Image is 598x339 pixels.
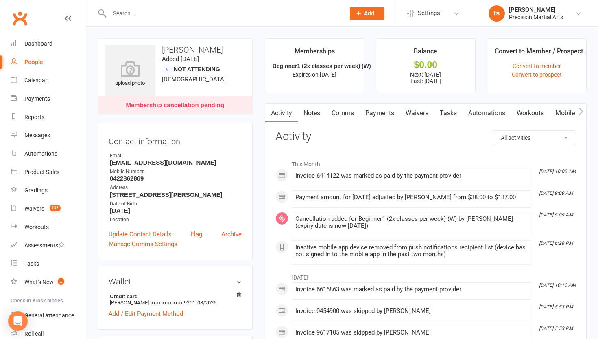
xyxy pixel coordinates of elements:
[110,159,242,166] strong: [EMAIL_ADDRESS][DOMAIN_NAME]
[110,200,242,208] div: Date of Birth
[384,61,468,69] div: $0.00
[24,40,52,47] div: Dashboard
[275,156,576,169] li: This Month
[295,308,528,315] div: Invoice 0454900 was skipped by [PERSON_NAME]
[509,13,563,21] div: Precision Martial Arts
[539,304,573,310] i: [DATE] 5:53 PM
[24,59,43,65] div: People
[295,46,335,61] div: Memberships
[24,95,50,102] div: Payments
[265,104,298,123] a: Activity
[109,229,172,239] a: Update Contact Details
[8,311,28,331] div: Open Intercom Messenger
[539,282,576,288] i: [DATE] 10:10 AM
[495,46,583,61] div: Convert to Member / Prospect
[463,104,511,123] a: Automations
[11,71,86,90] a: Calendar
[110,175,242,182] strong: 0422862869
[11,273,86,291] a: What's New1
[24,279,54,285] div: What's New
[350,7,384,20] button: Add
[298,104,326,123] a: Notes
[550,104,594,123] a: Mobile App
[109,309,183,319] a: Add / Edit Payment Method
[434,104,463,123] a: Tasks
[109,239,177,249] a: Manage Comms Settings
[275,130,576,143] h3: Activity
[295,244,528,258] div: Inactive mobile app device removed from push notifications recipient list (device has not signed ...
[275,269,576,282] li: [DATE]
[105,61,155,88] div: upload photo
[10,8,30,29] a: Clubworx
[221,229,242,239] a: Archive
[110,216,242,224] div: Location
[11,145,86,163] a: Automations
[512,71,562,78] a: Convert to prospect
[110,293,238,299] strong: Credit card
[174,66,220,73] span: Not Attending
[24,77,47,84] div: Calendar
[539,212,573,218] i: [DATE] 9:09 AM
[162,76,226,83] span: [DEMOGRAPHIC_DATA]
[400,104,434,123] a: Waivers
[24,114,44,120] div: Reports
[24,330,44,337] div: Roll call
[162,55,199,63] time: Added [DATE]
[110,168,242,176] div: Mobile Number
[58,278,64,285] span: 1
[110,207,242,214] strong: [DATE]
[295,172,528,179] div: Invoice 6414122 was marked as paid by the payment provider
[107,8,339,19] input: Search...
[11,163,86,181] a: Product Sales
[295,216,528,229] div: Cancellation added for Beginner1 (2x classes per week) (W) by [PERSON_NAME] (expiry date is now [...
[489,5,505,22] div: ts
[197,299,216,306] span: 08/2025
[11,218,86,236] a: Workouts
[109,292,242,307] li: [PERSON_NAME]
[418,4,440,22] span: Settings
[513,63,561,69] a: Convert to member
[539,326,573,331] i: [DATE] 5:53 PM
[24,242,65,249] div: Assessments
[50,205,61,211] span: 132
[295,329,528,336] div: Invoice 9617105 was skipped by [PERSON_NAME]
[24,205,44,212] div: Waivers
[509,6,563,13] div: [PERSON_NAME]
[24,312,74,319] div: General attendance
[24,224,49,230] div: Workouts
[539,190,573,196] i: [DATE] 9:09 AM
[191,229,202,239] a: Flag
[11,90,86,108] a: Payments
[326,104,360,123] a: Comms
[384,71,468,84] p: Next: [DATE] Last: [DATE]
[24,187,48,194] div: Gradings
[110,191,242,198] strong: [STREET_ADDRESS][PERSON_NAME]
[24,150,57,157] div: Automations
[414,46,437,61] div: Balance
[151,299,195,306] span: xxxx xxxx xxxx 9201
[109,277,242,286] h3: Wallet
[11,126,86,145] a: Messages
[273,63,371,69] strong: Beginner1 (2x classes per week) (W)
[11,255,86,273] a: Tasks
[295,194,528,201] div: Payment amount for [DATE] adjusted by [PERSON_NAME] from $38.00 to $137.00
[24,169,59,175] div: Product Sales
[110,184,242,192] div: Address
[24,132,50,139] div: Messages
[11,35,86,53] a: Dashboard
[105,45,246,54] h3: [PERSON_NAME]
[364,10,374,17] span: Add
[11,236,86,255] a: Assessments
[539,169,576,174] i: [DATE] 10:09 AM
[292,71,336,78] span: Expires on [DATE]
[360,104,400,123] a: Payments
[126,102,224,108] div: Membership cancellation pending
[539,240,573,246] i: [DATE] 6:28 PM
[11,306,86,325] a: General attendance kiosk mode
[24,260,39,267] div: Tasks
[11,108,86,126] a: Reports
[110,152,242,160] div: Email
[109,134,242,146] h3: Contact information
[11,200,86,218] a: Waivers 132
[511,104,550,123] a: Workouts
